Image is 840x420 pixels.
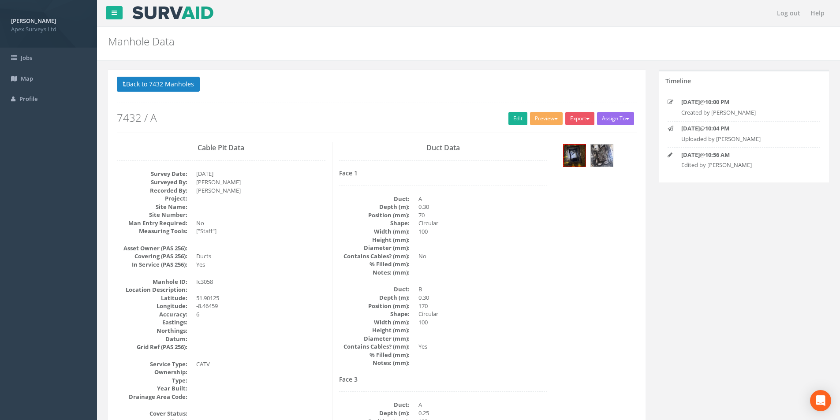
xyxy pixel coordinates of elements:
dt: Location Description: [117,286,187,294]
dt: Service Type: [117,360,187,368]
dt: Grid Ref (PAS 256): [117,343,187,351]
dt: Surveyed By: [117,178,187,186]
button: Export [565,112,594,125]
dt: Measuring Tools: [117,227,187,235]
strong: [PERSON_NAME] [11,17,56,25]
strong: [DATE] [681,124,700,132]
dd: 100 [418,227,548,236]
dt: Site Number: [117,211,187,219]
dt: % Filled (mm): [339,260,410,268]
dd: No [418,252,548,260]
dd: Circular [418,219,548,227]
dd: 6 [196,310,325,319]
h4: Face 3 [339,376,548,383]
dt: Drainage Area Code: [117,393,187,401]
dt: Contains Cables? (mm): [339,252,410,260]
strong: [DATE] [681,151,700,159]
strong: 10:00 PM [705,98,729,106]
dd: Ic3058 [196,278,325,286]
dt: Covering (PAS 256): [117,252,187,260]
dd: Yes [196,260,325,269]
span: Profile [19,95,37,103]
dt: Site Name: [117,203,187,211]
dt: Depth (m): [339,409,410,417]
dt: Manhole ID: [117,278,187,286]
dt: Notes: (mm): [339,268,410,277]
dt: Eastings: [117,318,187,327]
p: @ [681,98,806,106]
dt: Type: [117,376,187,385]
dd: A [418,195,548,203]
dd: Circular [418,310,548,318]
dt: Ownership: [117,368,187,376]
span: Map [21,74,33,82]
dt: Shape: [339,310,410,318]
h4: Face 1 [339,170,548,176]
dd: Yes [418,342,548,351]
dt: Height (mm): [339,326,410,335]
dt: Survey Date: [117,170,187,178]
dd: 100 [418,318,548,327]
dt: Duct: [339,195,410,203]
img: 03e9b834-d34b-b7a9-5f2d-149b41bccee4_ce515c6b-2bb1-eec3-dc0e-6c26a7c56782_thumb.jpg [591,145,613,167]
span: Jobs [21,54,32,62]
dt: Shape: [339,219,410,227]
strong: 10:56 AM [705,151,730,159]
img: 03e9b834-d34b-b7a9-5f2d-149b41bccee4_cfb34f72-0ce0-7b2f-b07d-880f711ac387_thumb.jpg [564,145,586,167]
button: Preview [530,112,563,125]
dt: Duct: [339,285,410,294]
dt: Diameter (mm): [339,244,410,252]
dt: Diameter (mm): [339,335,410,343]
dd: 0.25 [418,409,548,417]
dd: [DATE] [196,170,325,178]
dt: Recorded By: [117,186,187,195]
dd: No [196,219,325,227]
dd: Ducts [196,252,325,260]
p: Uploaded by [PERSON_NAME] [681,135,806,143]
dt: Year Built: [117,384,187,393]
dt: Latitude: [117,294,187,302]
dt: Longitude: [117,302,187,310]
button: Assign To [597,112,634,125]
strong: [DATE] [681,98,700,106]
dd: ["Staff"] [196,227,325,235]
dt: Northings: [117,327,187,335]
h5: Timeline [665,78,691,84]
dt: Contains Cables? (mm): [339,342,410,351]
dt: Accuracy: [117,310,187,319]
dt: Width (mm): [339,227,410,236]
dt: Notes: (mm): [339,359,410,367]
dt: Depth (m): [339,203,410,211]
dd: 0.30 [418,203,548,211]
dd: 170 [418,302,548,310]
dd: B [418,285,548,294]
dd: 51.90125 [196,294,325,302]
span: Apex Surveys Ltd [11,25,86,33]
dd: -8.46459 [196,302,325,310]
p: Created by [PERSON_NAME] [681,108,806,117]
dt: Project: [117,194,187,203]
a: [PERSON_NAME] Apex Surveys Ltd [11,15,86,33]
dt: % Filled (mm): [339,351,410,359]
dt: Man Entry Required: [117,219,187,227]
p: @ [681,151,806,159]
h2: 7432 / A [117,112,637,123]
dd: A [418,401,548,409]
dt: Position (mm): [339,302,410,310]
dt: Depth (m): [339,294,410,302]
dt: Height (mm): [339,236,410,244]
h3: Duct Data [339,144,548,152]
p: Edited by [PERSON_NAME] [681,161,806,169]
dt: Width (mm): [339,318,410,327]
dt: In Service (PAS 256): [117,260,187,269]
dd: 0.30 [418,294,548,302]
dd: [PERSON_NAME] [196,178,325,186]
dt: Asset Owner (PAS 256): [117,244,187,253]
dt: Cover Status: [117,409,187,418]
a: Edit [508,112,527,125]
dt: Duct: [339,401,410,409]
div: Open Intercom Messenger [810,390,831,411]
dt: Datum: [117,335,187,343]
strong: 10:04 PM [705,124,729,132]
h3: Cable Pit Data [117,144,325,152]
